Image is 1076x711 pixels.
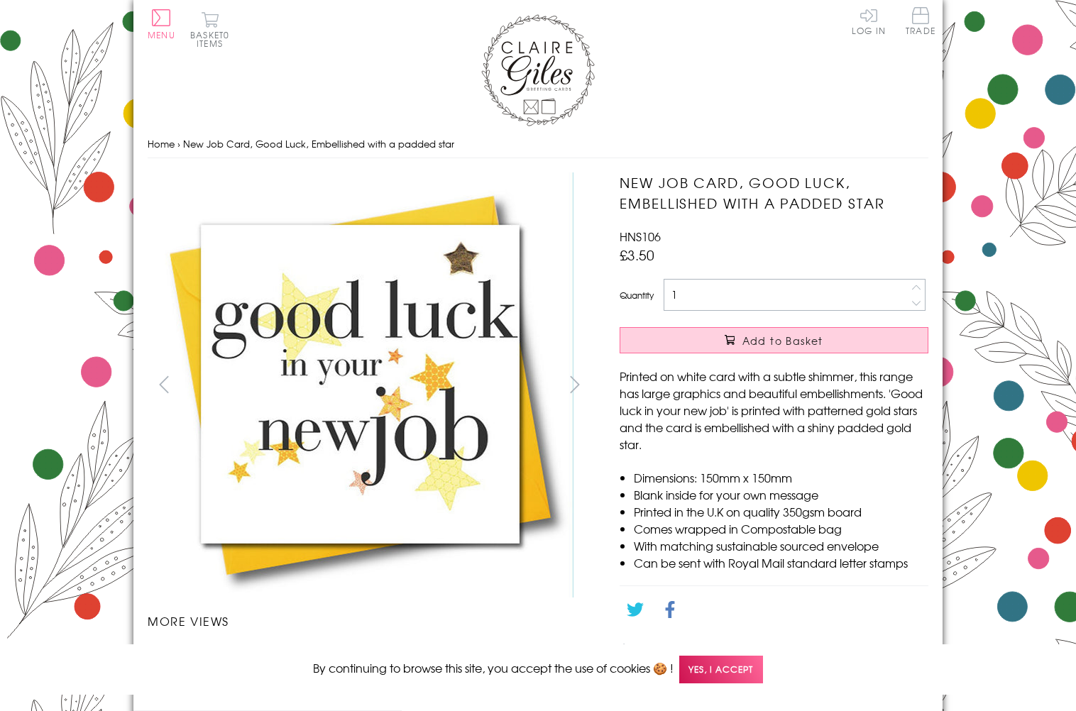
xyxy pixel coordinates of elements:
span: Trade [906,7,935,35]
a: Go back to the collection [632,639,769,656]
button: Menu [148,9,175,39]
span: Add to Basket [742,334,823,348]
a: Log In [852,7,886,35]
nav: breadcrumbs [148,130,928,159]
img: New Job Card, Good Luck, Embellished with a padded star [591,172,1017,598]
li: Printed in the U.K on quality 350gsm board [634,503,928,520]
button: prev [148,368,180,400]
li: With matching sustainable sourced envelope [634,537,928,554]
button: Add to Basket [620,327,928,353]
p: Printed on white card with a subtle shimmer, this range has large graphics and beautiful embellis... [620,368,928,453]
h3: More views [148,612,591,629]
span: New Job Card, Good Luck, Embellished with a padded star [183,137,454,150]
li: Dimensions: 150mm x 150mm [634,469,928,486]
span: HNS106 [620,228,661,245]
button: Basket0 items [190,11,229,48]
label: Quantity [620,289,654,302]
a: Home [148,137,175,150]
img: New Job Card, Good Luck, Embellished with a padded star [148,172,573,597]
span: 0 items [197,28,229,50]
img: Claire Giles Greetings Cards [481,14,595,126]
button: next [559,368,591,400]
li: Can be sent with Royal Mail standard letter stamps [634,554,928,571]
span: › [177,137,180,150]
li: Comes wrapped in Compostable bag [634,520,928,537]
a: Trade [906,7,935,38]
span: Yes, I accept [679,656,763,683]
h1: New Job Card, Good Luck, Embellished with a padded star [620,172,928,214]
span: Menu [148,28,175,41]
span: £3.50 [620,245,654,265]
li: Blank inside for your own message [634,486,928,503]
